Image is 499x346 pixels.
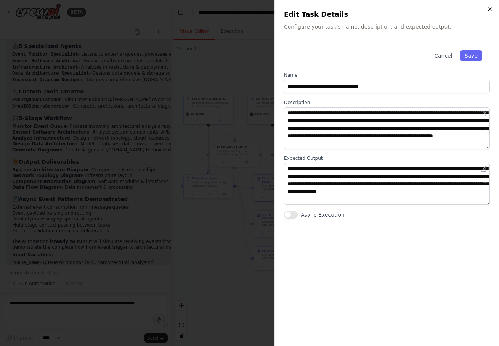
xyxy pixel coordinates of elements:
label: Expected Output [284,155,490,161]
button: Save [460,50,482,61]
button: Open in editor [479,109,488,118]
button: Cancel [430,50,457,61]
label: Async Execution [301,211,345,219]
h2: Edit Task Details [284,9,490,20]
p: Configure your task's name, description, and expected output. [284,23,490,31]
label: Description [284,100,490,106]
label: Name [284,72,490,78]
button: Open in editor [479,164,488,174]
